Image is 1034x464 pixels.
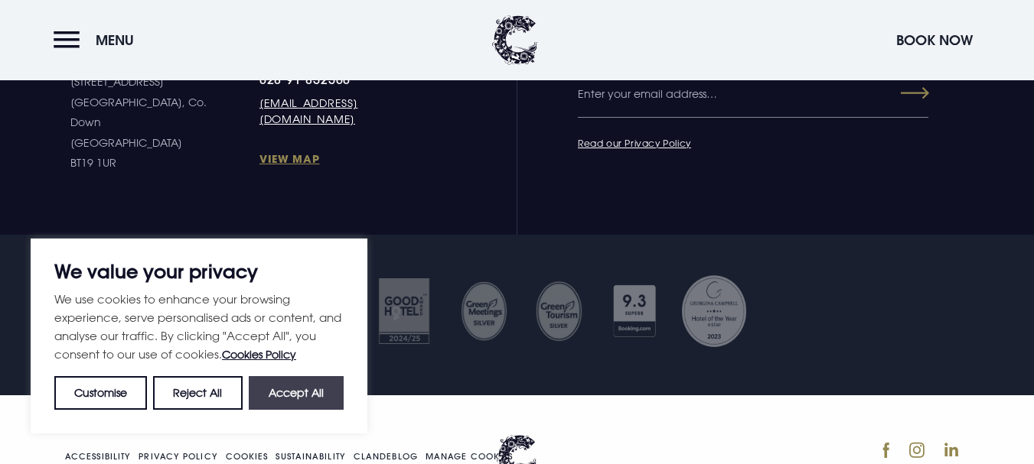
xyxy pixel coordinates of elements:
p: [STREET_ADDRESS] [GEOGRAPHIC_DATA], Co. Down [GEOGRAPHIC_DATA] BT19 1UR [70,72,259,174]
img: Untitled design 35 [459,281,507,342]
img: Georgina Campbell Award 2023 [680,273,749,349]
button: Menu [54,24,142,57]
img: Instagram [909,442,925,458]
button: Book Now [889,24,980,57]
a: View Map [259,151,423,166]
button: Reject All [153,376,242,410]
button: Customise [54,376,147,410]
button: Accept All [249,376,344,410]
a: Clandeblog [354,453,418,461]
img: Clandeboye Lodge [492,15,538,65]
button: Submit [874,79,929,107]
a: Privacy Policy [139,453,217,461]
input: Enter your email address… [578,72,928,118]
img: LinkedIn [944,443,958,456]
a: [EMAIL_ADDRESS][DOMAIN_NAME] [259,95,423,127]
a: Cookies [226,453,269,461]
img: Good hotel 24 25 2 [370,273,439,349]
img: Booking com 1 [605,273,665,349]
span: Menu [96,31,134,49]
div: We value your privacy [31,238,367,433]
a: Accessibility [65,453,131,461]
img: Facebook [882,442,889,459]
a: Sustainability [276,453,345,461]
a: Manage your cookie settings. [426,453,513,461]
p: We value your privacy [54,262,344,281]
a: Cookies Policy [222,348,296,361]
img: GM SILVER TRANSPARENT [535,281,583,342]
a: Read our Privacy Policy [578,137,691,149]
p: We use cookies to enhance your browsing experience, serve personalised ads or content, and analys... [54,290,344,364]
